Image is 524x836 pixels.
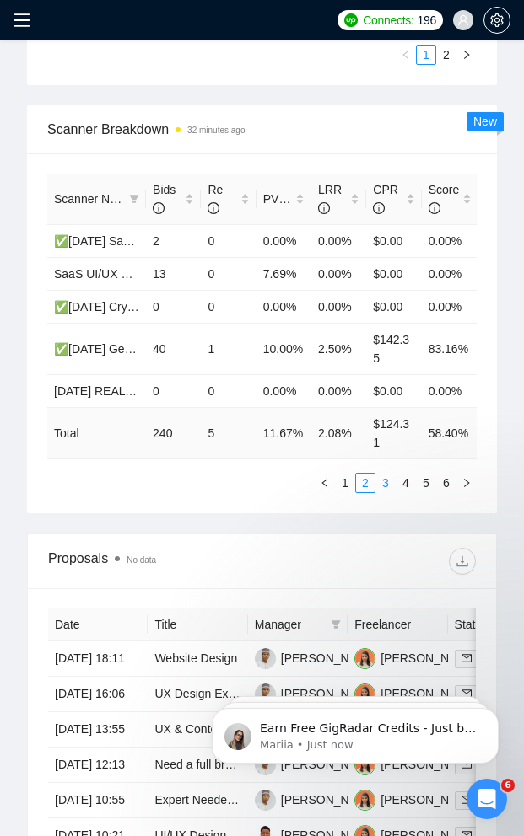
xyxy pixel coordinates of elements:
[146,374,201,407] td: 0
[148,748,247,783] td: Need a full brand identity designed
[455,615,524,634] span: Status
[366,374,421,407] td: $0.00
[354,648,375,669] img: O
[318,202,330,214] span: info-circle
[376,474,395,492] a: 3
[257,407,311,458] td: 11.67 %
[257,257,311,290] td: 7.69%
[418,11,436,29] span: 196
[311,257,366,290] td: 0.00%
[201,290,256,323] td: 0
[255,648,276,669] img: TA
[54,234,224,248] span: ✅[DATE] SaaS Website Design
[127,555,156,565] span: No data
[437,474,456,492] a: 6
[48,548,262,575] div: Proposals
[257,290,311,323] td: 0.00%
[54,300,230,313] span: ✅[DATE] Crypto Website Design
[429,183,460,215] span: Score
[146,407,201,458] td: 240
[48,783,148,818] td: [DATE] 10:55
[462,653,472,663] span: mail
[436,473,456,493] li: 6
[456,45,477,65] li: Next Page
[263,192,303,206] span: PVR
[436,45,456,65] li: 2
[54,342,252,356] a: ✅[DATE] General Mobile App Design
[417,46,435,64] a: 1
[248,608,348,641] th: Manager
[457,14,469,26] span: user
[381,790,478,809] div: [PERSON_NAME]
[327,612,344,637] span: filter
[126,186,143,212] span: filter
[354,790,375,811] img: O
[311,374,366,407] td: 0.00%
[366,257,421,290] td: $0.00
[154,722,454,736] a: UX & Content Designer, Website Information Architecture
[456,473,477,493] li: Next Page
[148,641,247,677] td: Website Design
[450,555,475,568] span: download
[429,202,440,214] span: info-circle
[366,290,421,323] td: $0.00
[255,615,324,634] span: Manager
[422,374,477,407] td: 0.00%
[281,649,378,667] div: [PERSON_NAME]
[255,790,276,811] img: TA
[146,323,201,374] td: 40
[148,783,247,818] td: Expert Needed to Revamp Apparel Brand Website with AI-Generated Images
[462,50,472,60] span: right
[375,473,396,493] li: 3
[201,224,256,257] td: 0
[154,758,337,771] a: Need a full brand identity designed
[154,651,237,665] a: Website Design
[396,473,416,493] li: 4
[462,795,472,805] span: mail
[14,12,30,29] span: menu
[255,792,378,806] a: TA[PERSON_NAME]
[54,267,158,281] a: SaaS UI/UX Design
[437,46,456,64] a: 2
[366,224,421,257] td: $0.00
[186,673,524,790] iframe: Intercom notifications message
[422,257,477,290] td: 0.00%
[153,183,176,215] span: Bids
[483,7,510,34] button: setting
[348,608,447,641] th: Freelancer
[48,677,148,712] td: [DATE] 16:06
[456,473,477,493] button: right
[48,748,148,783] td: [DATE] 12:13
[467,779,507,819] iframe: Intercom live chat
[344,13,358,27] img: upwork-logo.png
[363,11,413,29] span: Connects:
[335,473,355,493] li: 1
[257,323,311,374] td: 10.00%
[201,257,256,290] td: 0
[47,119,477,140] span: Scanner Breakdown
[208,202,219,214] span: info-circle
[401,50,411,60] span: left
[336,474,354,492] a: 1
[201,374,256,407] td: 0
[255,651,378,664] a: TA[PERSON_NAME]
[397,474,415,492] a: 4
[54,384,294,398] span: [DATE] REAL ESTATE Webflow Development
[416,45,436,65] li: 1
[416,473,436,493] li: 5
[281,790,378,809] div: [PERSON_NAME]
[417,474,435,492] a: 5
[396,45,416,65] li: Previous Page
[290,193,302,205] span: info-circle
[356,474,375,492] a: 2
[311,290,366,323] td: 0.00%
[462,478,472,488] span: right
[311,323,366,374] td: 2.50%
[456,45,477,65] button: right
[153,202,165,214] span: info-circle
[201,407,256,458] td: 5
[146,257,201,290] td: 13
